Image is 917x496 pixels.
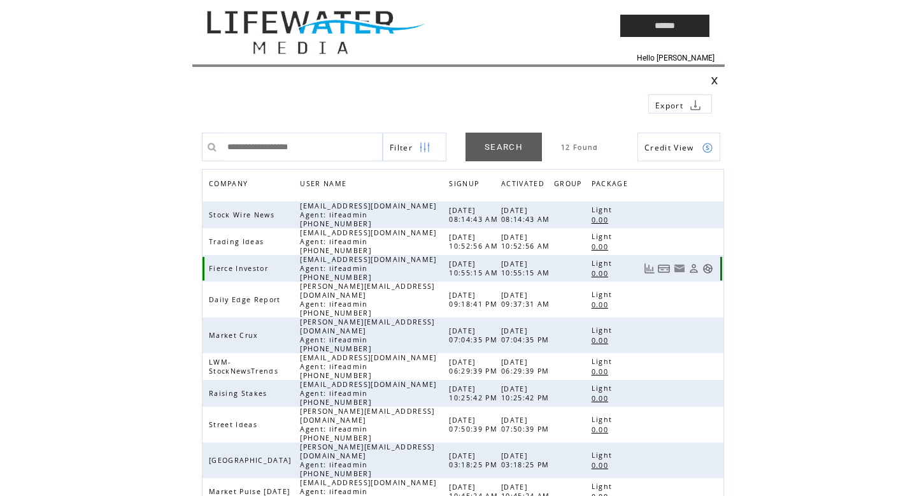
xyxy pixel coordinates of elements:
span: COMPANY [209,176,251,194]
a: PACKAGE [592,176,634,194]
span: [EMAIL_ADDRESS][DOMAIN_NAME] Agent: lifeadmin [PHONE_NUMBER] [300,255,436,282]
span: [PERSON_NAME][EMAIL_ADDRESS][DOMAIN_NAME] Agent: lifeadmin [PHONE_NUMBER] [300,282,434,317]
span: Light [592,415,616,424]
span: USER NAME [300,176,350,194]
a: 0.00 [592,460,615,470]
span: 0.00 [592,242,611,251]
span: [EMAIL_ADDRESS][DOMAIN_NAME] Agent: lifeadmin [PHONE_NUMBER] [300,228,436,255]
span: 0.00 [592,336,611,345]
a: 0.00 [592,268,615,279]
span: GROUP [554,176,585,194]
img: download.png [690,99,701,111]
a: 0.00 [592,424,615,435]
a: 0.00 [592,335,615,346]
a: Resend welcome email to this user [674,263,685,274]
span: PACKAGE [592,176,631,194]
a: View Bills [658,263,671,274]
span: [EMAIL_ADDRESS][DOMAIN_NAME] Agent: lifeadmin [PHONE_NUMBER] [300,353,436,380]
a: SIGNUP [449,179,482,187]
a: SEARCH [466,133,542,161]
a: View Usage [644,263,655,274]
span: Trading Ideas [209,237,267,246]
span: LWM-StockNewsTrends [209,358,281,376]
span: Daily Edge Report [209,295,284,304]
span: [DATE] 10:55:15 AM [449,259,501,277]
span: 12 Found [561,143,599,152]
span: Market Pulse [DATE] [209,487,293,496]
span: [DATE] 06:29:39 PM [449,358,501,376]
span: Light [592,259,616,268]
a: 0.00 [592,366,615,377]
img: credits.png [702,142,713,154]
span: 0.00 [592,394,611,403]
a: 0.00 [592,393,615,404]
span: Light [592,482,616,491]
span: 0.00 [592,269,611,278]
span: 0.00 [592,461,611,470]
span: Light [592,384,616,393]
a: 0.00 [592,241,615,252]
span: [DATE] 07:50:39 PM [501,416,553,434]
span: [DATE] 09:37:31 AM [501,291,553,309]
span: [DATE] 03:18:25 PM [449,451,501,469]
span: [DATE] 09:18:41 PM [449,291,501,309]
a: ACTIVATED [501,176,551,194]
a: 0.00 [592,214,615,225]
span: 0.00 [592,300,611,309]
span: [DATE] 08:14:43 AM [449,206,501,224]
span: [DATE] 10:55:15 AM [501,259,553,277]
a: USER NAME [300,179,350,187]
span: Fierce Investor [209,264,271,273]
a: Support [702,263,713,274]
span: [EMAIL_ADDRESS][DOMAIN_NAME] Agent: lifeadmin [PHONE_NUMBER] [300,201,436,228]
span: ACTIVATED [501,176,548,194]
span: [DATE] 06:29:39 PM [501,358,553,376]
span: [DATE] 08:14:43 AM [501,206,553,224]
span: [DATE] 07:50:39 PM [449,416,501,434]
span: SIGNUP [449,176,482,194]
span: Light [592,290,616,299]
span: [DATE] 10:52:56 AM [449,233,501,251]
span: 0.00 [592,367,611,376]
span: Raising Stakes [209,389,271,398]
span: Light [592,357,616,366]
span: Market Crux [209,331,262,340]
span: Hello [PERSON_NAME] [637,54,714,62]
span: Show filters [390,142,413,153]
a: View Profile [688,263,699,274]
a: Filter [383,133,446,161]
span: Export to csv file [655,100,683,111]
a: GROUP [554,176,588,194]
span: [DATE] 10:52:56 AM [501,233,553,251]
span: Street Ideas [209,420,260,429]
a: Credit View [637,133,720,161]
span: [DATE] 03:18:25 PM [501,451,553,469]
span: Light [592,232,616,241]
span: [PERSON_NAME][EMAIL_ADDRESS][DOMAIN_NAME] Agent: lifeadmin [PHONE_NUMBER] [300,442,434,478]
span: [DATE] 07:04:35 PM [501,326,553,344]
span: [EMAIL_ADDRESS][DOMAIN_NAME] Agent: lifeadmin [PHONE_NUMBER] [300,380,436,407]
span: Light [592,326,616,335]
span: [DATE] 10:25:42 PM [501,384,553,402]
span: [PERSON_NAME][EMAIL_ADDRESS][DOMAIN_NAME] Agent: lifeadmin [PHONE_NUMBER] [300,317,434,353]
span: [DATE] 10:25:42 PM [449,384,501,402]
span: Light [592,205,616,214]
span: [DATE] 07:04:35 PM [449,326,501,344]
span: Stock Wire News [209,210,278,219]
span: [GEOGRAPHIC_DATA] [209,456,295,465]
a: COMPANY [209,179,251,187]
span: [PERSON_NAME][EMAIL_ADDRESS][DOMAIN_NAME] Agent: lifeadmin [PHONE_NUMBER] [300,407,434,442]
a: 0.00 [592,299,615,310]
img: filters.png [419,133,430,162]
span: Show Credits View [644,142,694,153]
span: Light [592,451,616,460]
span: 0.00 [592,425,611,434]
a: Export [648,94,712,113]
span: 0.00 [592,215,611,224]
